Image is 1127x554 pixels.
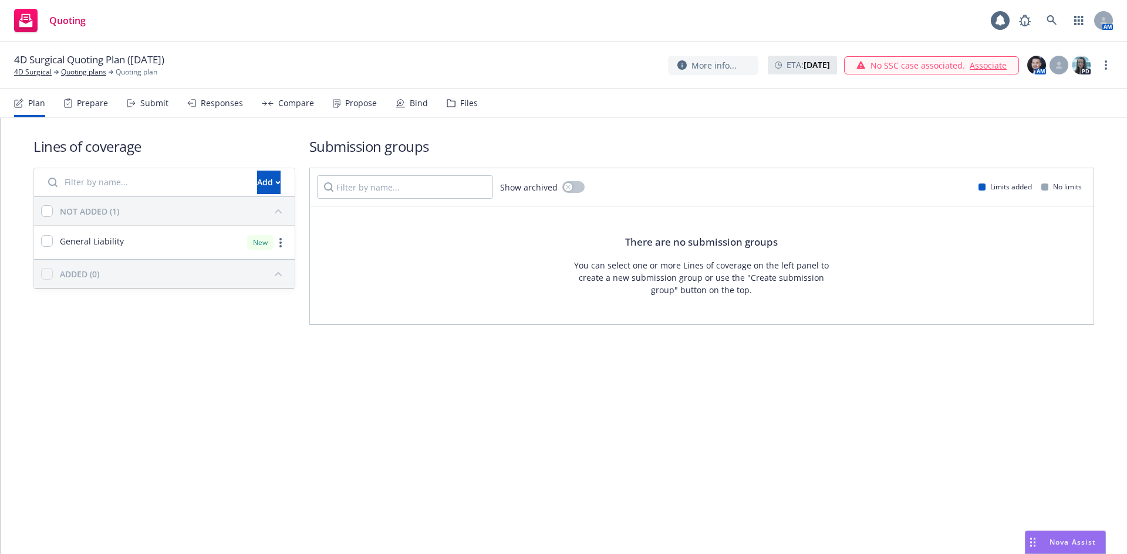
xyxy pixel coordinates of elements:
div: Submit [140,98,168,108]
a: more [274,236,288,250]
div: NOT ADDED (1) [60,205,119,217]
h1: Submission groups [309,137,1094,156]
div: Bind [410,98,428,108]
div: Responses [201,98,243,108]
button: ADDED (0) [60,264,288,283]
img: photo [1027,56,1046,74]
strong: [DATE] [804,59,830,70]
div: Limits added [978,182,1032,192]
input: Filter by name... [317,175,493,199]
a: Report a Bug [1013,9,1037,32]
div: New [247,235,274,250]
button: Add [257,171,281,194]
span: Nova Assist [1050,537,1096,547]
span: More info... [691,59,737,72]
a: 4D Surgical [14,67,52,77]
button: More info... [668,56,758,75]
span: ETA : [787,59,830,71]
span: 4D Surgical Quoting Plan ([DATE]) [14,53,164,67]
a: Quoting [9,4,90,37]
button: Nova Assist [1025,531,1106,554]
div: There are no submission groups [625,234,778,250]
a: Search [1040,9,1064,32]
a: more [1099,58,1113,72]
div: ADDED (0) [60,268,99,280]
h1: Lines of coverage [33,137,295,156]
div: Compare [278,98,314,108]
div: Plan [28,98,45,108]
span: Quoting [49,16,86,25]
div: Files [460,98,478,108]
div: Prepare [77,98,108,108]
span: Show archived [500,181,558,193]
a: Quoting plans [61,67,106,77]
button: NOT ADDED (1) [60,202,288,220]
span: No SSC case associated. [870,59,965,72]
a: Switch app [1067,9,1091,32]
div: Propose [345,98,377,108]
div: You can select one or more Lines of coverage on the left panel to create a new submission group o... [571,259,832,296]
img: photo [1072,56,1091,74]
input: Filter by name... [41,171,250,194]
span: General Liability [60,235,124,247]
a: Associate [970,59,1007,72]
div: Drag to move [1025,531,1040,553]
span: Quoting plan [116,67,157,77]
div: No limits [1041,182,1082,192]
